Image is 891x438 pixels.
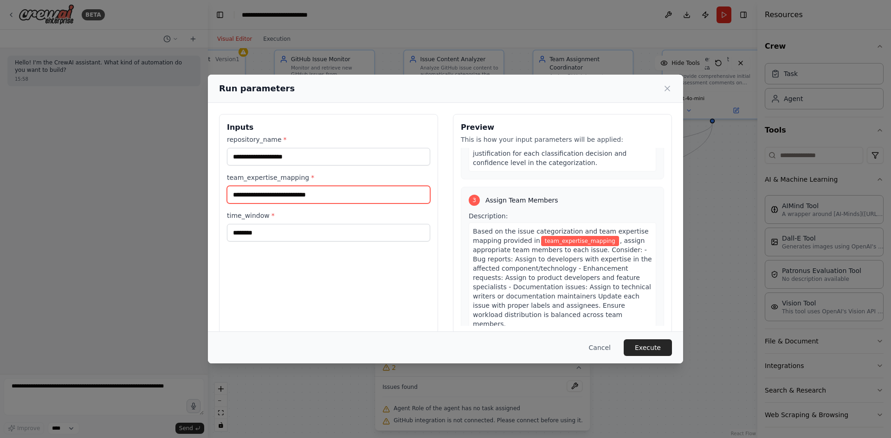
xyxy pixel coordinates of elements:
[227,211,430,220] label: time_window
[227,173,430,182] label: team_expertise_mapping
[227,122,430,133] h3: Inputs
[541,236,619,246] span: Variable: team_expertise_mapping
[469,212,508,220] span: Description:
[219,82,295,95] h2: Run parameters
[624,339,672,356] button: Execute
[485,196,558,205] span: Assign Team Members
[469,195,480,206] div: 3
[461,135,664,144] p: This is how your input parameters will be applied:
[227,135,430,144] label: repository_name
[473,228,649,244] span: Based on the issue categorization and team expertise mapping provided in
[581,339,618,356] button: Cancel
[461,122,664,133] h3: Preview
[473,131,651,166] span: A categorized list of issues with their assigned labels (bug/enhancement/documentation), includin...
